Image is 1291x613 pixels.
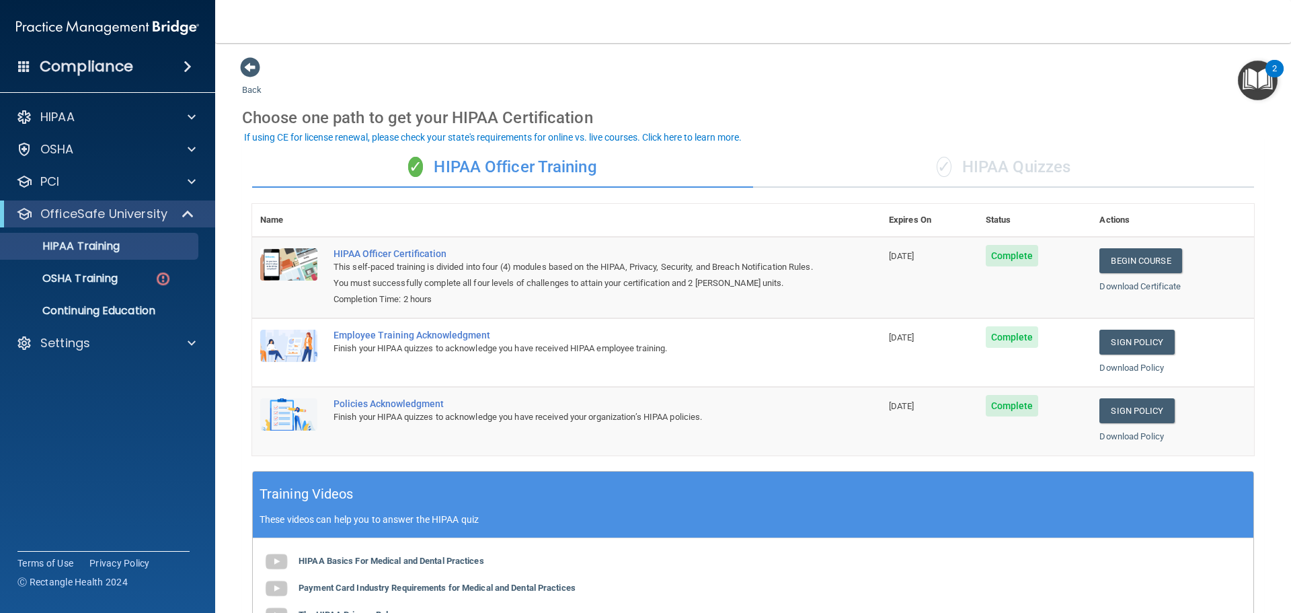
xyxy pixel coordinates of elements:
[155,271,171,287] img: danger-circle.6113f641.png
[334,330,814,340] div: Employee Training Acknowledgment
[242,69,262,95] a: Back
[889,401,914,411] span: [DATE]
[334,398,814,409] div: Policies Acknowledgment
[16,335,196,351] a: Settings
[986,326,1039,348] span: Complete
[244,133,742,142] div: If using CE for license renewal, please check your state's requirements for online vs. live cours...
[17,556,73,570] a: Terms of Use
[40,141,74,157] p: OSHA
[334,259,814,291] div: This self-paced training is divided into four (4) modules based on the HIPAA, Privacy, Security, ...
[753,147,1254,188] div: HIPAA Quizzes
[1058,517,1275,571] iframe: Drift Widget Chat Controller
[299,556,484,566] b: HIPAA Basics For Medical and Dental Practices
[986,395,1039,417] span: Complete
[1099,398,1174,423] a: Sign Policy
[889,332,914,342] span: [DATE]
[9,304,192,318] p: Continuing Education
[16,109,196,125] a: HIPAA
[889,251,914,261] span: [DATE]
[299,583,576,593] b: Payment Card Industry Requirements for Medical and Dental Practices
[16,174,196,190] a: PCI
[263,575,290,602] img: gray_youtube_icon.38fcd6cc.png
[242,131,744,144] button: If using CE for license renewal, please check your state's requirements for online vs. live cours...
[937,157,951,177] span: ✓
[1272,69,1277,86] div: 2
[40,174,59,190] p: PCI
[408,157,423,177] span: ✓
[242,98,1264,137] div: Choose one path to get your HIPAA Certification
[263,548,290,575] img: gray_youtube_icon.38fcd6cc.png
[252,147,753,188] div: HIPAA Officer Training
[16,206,195,222] a: OfficeSafe University
[17,575,128,589] span: Ⓒ Rectangle Health 2024
[1099,363,1164,373] a: Download Policy
[334,409,814,425] div: Finish your HIPAA quizzes to acknowledge you have received your organization’s HIPAA policies.
[334,291,814,308] div: Completion Time: 2 hours
[986,245,1039,266] span: Complete
[252,204,325,237] th: Name
[16,14,199,41] img: PMB logo
[1099,431,1164,441] a: Download Policy
[40,57,133,76] h4: Compliance
[1099,248,1181,273] a: Begin Course
[881,204,978,237] th: Expires On
[260,482,354,506] h5: Training Videos
[334,340,814,357] div: Finish your HIPAA quizzes to acknowledge you have received HIPAA employee training.
[40,335,90,351] p: Settings
[40,109,75,125] p: HIPAA
[1091,204,1254,237] th: Actions
[1099,281,1181,291] a: Download Certificate
[978,204,1092,237] th: Status
[9,240,120,253] p: HIPAA Training
[260,514,1247,525] p: These videos can help you to answer the HIPAA quiz
[16,141,196,157] a: OSHA
[1099,330,1174,355] a: Sign Policy
[1238,61,1278,100] button: Open Resource Center, 2 new notifications
[9,272,118,285] p: OSHA Training
[334,248,814,259] a: HIPAA Officer Certification
[89,556,150,570] a: Privacy Policy
[40,206,167,222] p: OfficeSafe University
